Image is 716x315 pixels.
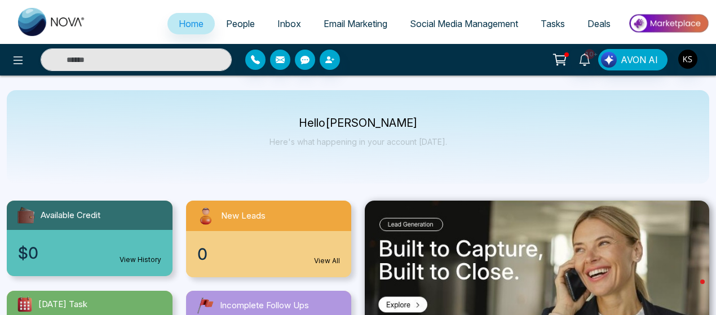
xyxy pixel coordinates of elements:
a: People [215,13,266,34]
span: AVON AI [621,53,658,66]
a: View All [314,256,340,266]
span: Incomplete Follow Ups [220,299,309,312]
span: Email Marketing [324,18,387,29]
a: View History [120,255,161,265]
img: availableCredit.svg [16,205,36,225]
a: Home [167,13,215,34]
p: Here's what happening in your account [DATE]. [269,137,447,147]
span: Deals [587,18,611,29]
span: Tasks [541,18,565,29]
img: Nova CRM Logo [18,8,86,36]
iframe: Intercom live chat [678,277,705,304]
a: 10+ [571,49,598,69]
span: 10+ [585,49,595,59]
img: newLeads.svg [195,205,216,227]
img: User Avatar [678,50,697,69]
img: todayTask.svg [16,295,34,313]
a: Email Marketing [312,13,399,34]
span: Social Media Management [410,18,518,29]
span: Available Credit [41,209,100,222]
img: Market-place.gif [627,11,709,36]
p: Hello [PERSON_NAME] [269,118,447,128]
span: New Leads [221,210,266,223]
span: Home [179,18,204,29]
a: Social Media Management [399,13,529,34]
button: AVON AI [598,49,668,70]
a: Deals [576,13,622,34]
a: Tasks [529,13,576,34]
span: Inbox [277,18,301,29]
a: Inbox [266,13,312,34]
img: Lead Flow [601,52,617,68]
span: $0 [18,241,38,265]
span: People [226,18,255,29]
a: New Leads0View All [179,201,359,277]
span: 0 [197,242,207,266]
span: [DATE] Task [38,298,87,311]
